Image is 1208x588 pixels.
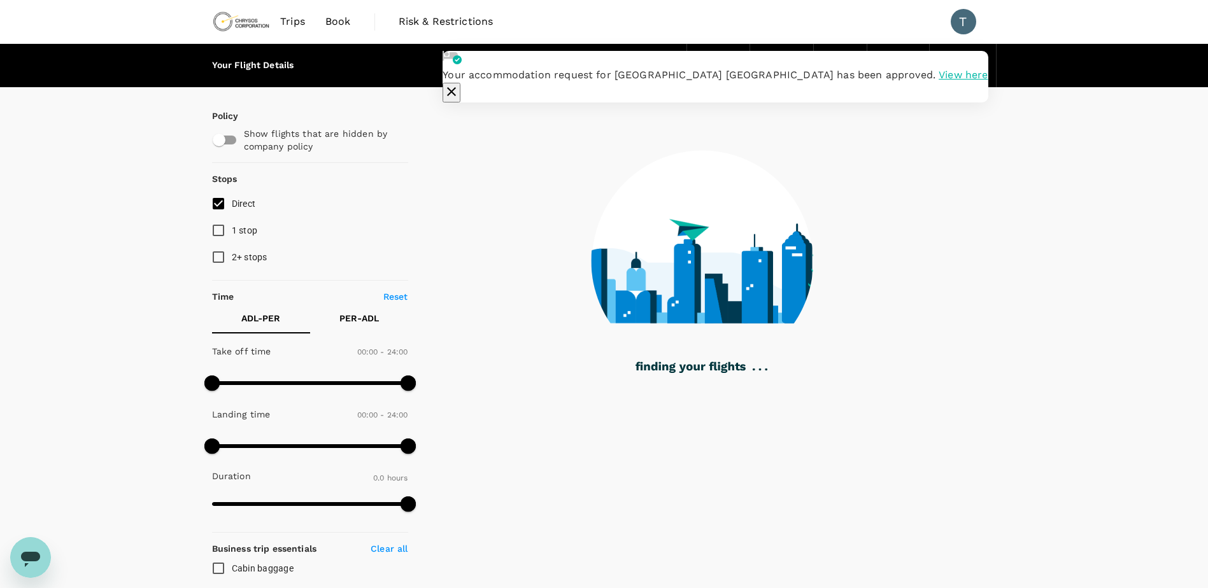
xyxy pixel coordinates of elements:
p: Take off time [212,345,271,358]
g: finding your flights [636,362,746,374]
span: 0.0 hours [373,473,408,482]
span: 1 stop [232,225,258,235]
span: Trips [280,14,305,29]
p: Reset [383,290,408,303]
strong: Business trip essentials [212,543,317,554]
span: 00:00 - 24:00 [357,410,408,419]
p: Duration [212,470,251,482]
g: . [758,368,761,370]
span: Risk & Restrictions [399,14,494,29]
span: 00:00 - 24:00 [357,347,408,356]
p: Time [212,290,234,303]
p: Landing time [212,408,271,421]
span: 2+ stops [232,252,267,262]
span: Your accommodation request for [GEOGRAPHIC_DATA] [GEOGRAPHIC_DATA] has been approved. [443,69,935,81]
div: T [951,9,976,34]
p: Clear all [371,542,408,555]
span: Cabin baggage [232,563,294,573]
g: . [765,368,767,370]
span: Direct [232,199,256,209]
span: View here [939,69,988,81]
p: PER - ADL [339,312,379,325]
iframe: Button to launch messaging window [10,537,51,578]
strong: Stops [212,174,238,184]
span: Book [325,14,351,29]
p: ADL - PER [241,312,280,325]
div: Your Flight Details [212,59,294,73]
img: Chrysos Corporation [212,8,271,36]
p: Show flights that are hidden by company policy [244,127,399,153]
img: hotel-approved [443,51,462,64]
p: Policy [212,109,224,122]
g: . [753,368,755,370]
